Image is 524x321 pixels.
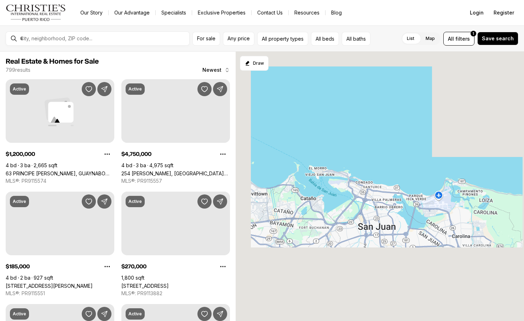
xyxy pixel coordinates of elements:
[455,35,470,42] span: filters
[213,194,227,209] button: Share Property
[223,32,254,46] button: Any price
[6,170,114,176] a: 63 PRINCIPE RAINIERO, GUAYNABO PR, 00969
[97,194,111,209] button: Share Property
[121,283,169,289] a: Calle 26 S7, CAROLINA PR, 00983
[448,35,454,42] span: All
[156,8,192,18] a: Specialists
[6,58,99,65] span: Real Estate & Homes for Sale
[311,32,339,46] button: All beds
[240,56,269,71] button: Start drawing
[257,32,308,46] button: All property types
[13,86,26,92] p: Active
[202,67,221,73] span: Newest
[213,307,227,321] button: Share Property
[420,32,440,45] label: Map
[197,82,212,96] button: Save Property: 254 NORZAGARAY
[121,170,230,176] a: 254 NORZAGARAY, SAN JUAN PR, 00901
[482,36,514,41] span: Save search
[216,147,230,161] button: Property options
[128,311,142,317] p: Active
[489,6,518,20] button: Register
[289,8,325,18] a: Resources
[192,32,220,46] button: For sale
[494,10,514,16] span: Register
[97,307,111,321] button: Share Property
[401,32,420,45] label: List
[198,63,234,77] button: Newest
[75,8,108,18] a: Our Story
[100,259,114,274] button: Property options
[326,8,347,18] a: Blog
[82,307,96,321] button: Save Property: Portal de la Cumbres PRINCIPE
[470,10,484,16] span: Login
[216,259,230,274] button: Property options
[13,199,26,204] p: Active
[197,194,212,209] button: Save Property: Calle 26 S7
[192,8,251,18] a: Exclusive Properties
[228,36,250,41] span: Any price
[342,32,370,46] button: All baths
[6,67,30,73] p: 799 results
[100,147,114,161] button: Property options
[473,31,474,36] span: 1
[82,194,96,209] button: Save Property: 56 CALLE
[6,4,66,21] img: logo
[13,311,26,317] p: Active
[477,32,518,45] button: Save search
[6,283,93,289] a: 56 CALLE, SAN JUAN PR, 00921
[443,32,474,46] button: Allfilters1
[197,307,212,321] button: Save Property: URB MIRABELLA B-53 AQUAMARINA
[197,36,215,41] span: For sale
[82,82,96,96] button: Save Property: 63 PRINCIPE RAINIERO
[109,8,155,18] a: Our Advantage
[128,199,142,204] p: Active
[97,82,111,96] button: Share Property
[213,82,227,96] button: Share Property
[252,8,288,18] button: Contact Us
[466,6,488,20] button: Login
[128,86,142,92] p: Active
